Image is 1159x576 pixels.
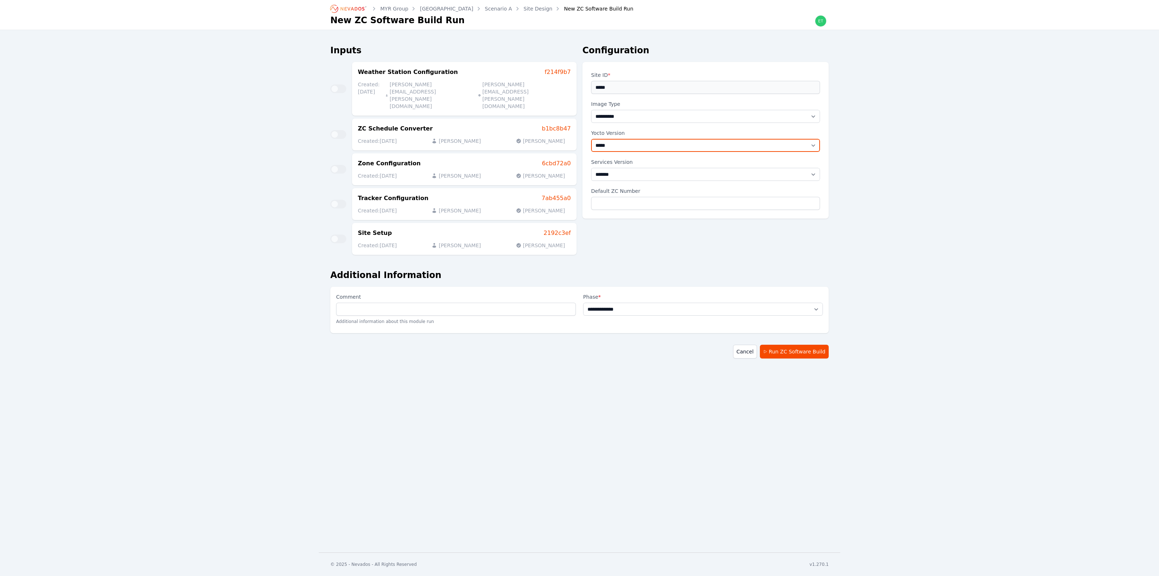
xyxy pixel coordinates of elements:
p: [PERSON_NAME][EMAIL_ADDRESS][PERSON_NAME][DOMAIN_NAME] [385,81,472,110]
p: Additional information about this module run [336,316,576,327]
p: Created: [DATE] [358,207,397,214]
p: [PERSON_NAME] [516,242,565,249]
label: Phase [583,293,823,301]
h2: Additional Information [330,269,829,281]
p: Created: [DATE] [358,242,397,249]
div: v1.270.1 [809,562,829,567]
h2: Inputs [330,45,577,56]
h1: New ZC Software Build Run [330,14,465,26]
p: Created: [DATE] [358,137,397,145]
p: [PERSON_NAME] [431,137,481,145]
p: [PERSON_NAME] [516,207,565,214]
p: [PERSON_NAME] [431,172,481,179]
button: Run ZC Software Build [760,345,829,359]
h3: Site Setup [358,229,392,237]
nav: Breadcrumb [330,3,633,14]
p: Created: [DATE] [358,172,397,179]
a: 6cbd72a0 [542,159,571,168]
p: [PERSON_NAME] [431,242,481,249]
a: Site Design [524,5,553,12]
div: New ZC Software Build Run [554,5,633,12]
h2: Configuration [582,45,829,56]
h3: ZC Schedule Converter [358,124,433,133]
a: MYR Group [380,5,408,12]
a: [GEOGRAPHIC_DATA] [420,5,473,12]
p: [PERSON_NAME] [516,137,565,145]
a: 2192c3ef [544,229,571,237]
h3: Tracker Configuration [358,194,428,203]
label: Comment [336,293,576,303]
label: Site ID [591,71,820,81]
p: [PERSON_NAME] [516,172,565,179]
div: © 2025 - Nevados - All Rights Reserved [330,562,417,567]
label: Yocto Version [591,129,820,137]
label: Services Version [591,158,820,166]
label: Image Type [591,100,820,108]
label: Default ZC Number [591,187,820,197]
a: 7ab455a0 [541,194,571,203]
h3: Weather Station Configuration [358,68,458,76]
p: Created: [DATE] [358,81,380,110]
a: f214f9b7 [545,68,571,76]
p: [PERSON_NAME] [431,207,481,214]
p: [PERSON_NAME][EMAIL_ADDRESS][PERSON_NAME][DOMAIN_NAME] [478,81,565,110]
img: ethan.harte@nevados.solar [815,15,827,27]
a: Cancel [733,345,757,359]
h3: Zone Configuration [358,159,420,168]
a: Scenario A [485,5,512,12]
a: b1bc8b47 [542,124,571,133]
